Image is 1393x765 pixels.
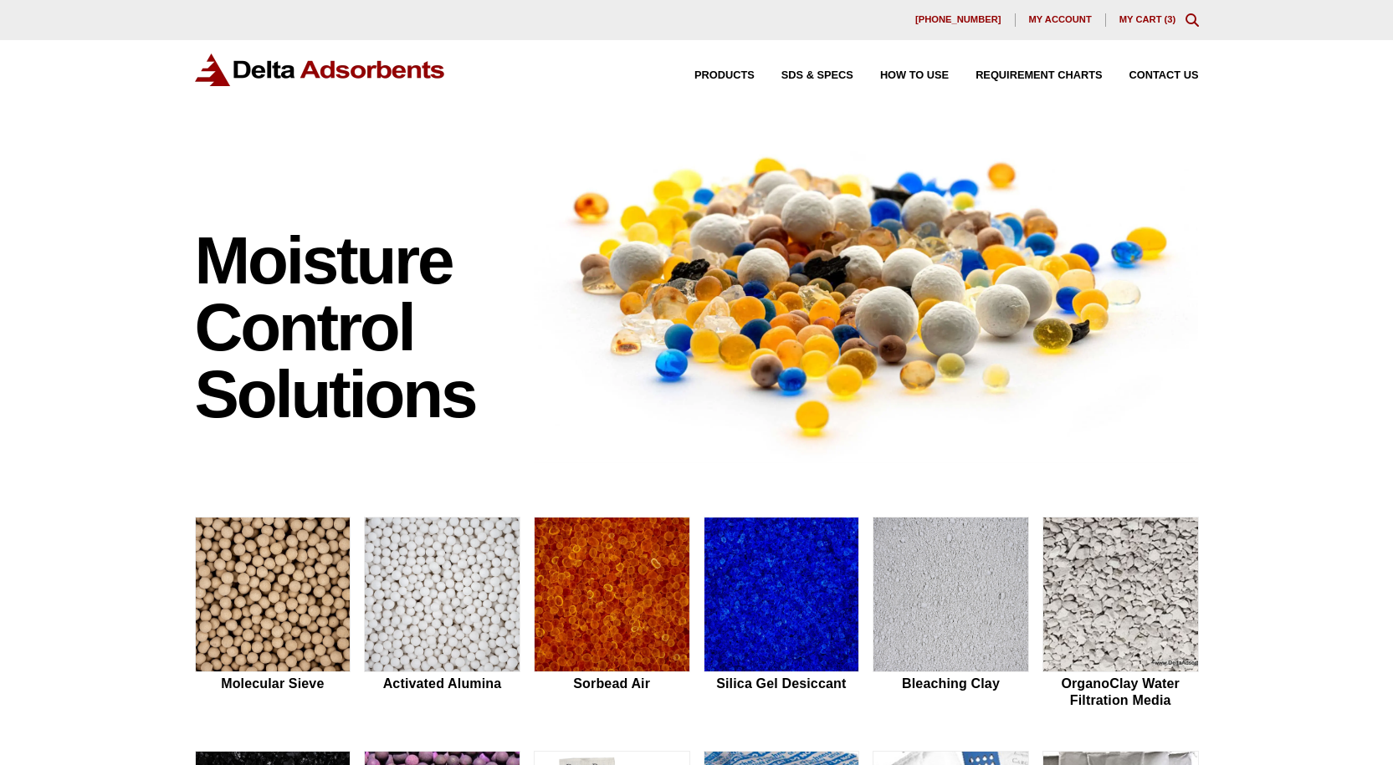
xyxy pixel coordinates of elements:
[1119,14,1176,24] a: My Cart (3)
[1016,13,1106,27] a: My account
[704,676,860,691] h2: Silica Gel Desiccant
[1186,13,1199,27] div: Toggle Modal Content
[949,70,1102,81] a: Requirement Charts
[364,517,520,711] a: Activated Alumina
[902,13,1016,27] a: [PHONE_NUMBER]
[976,70,1102,81] span: Requirement Charts
[534,126,1199,463] img: Image
[704,517,860,711] a: Silica Gel Desiccant
[873,676,1029,691] h2: Bleaching Clay
[915,15,1001,24] span: [PHONE_NUMBER]
[195,54,446,86] img: Delta Adsorbents
[880,70,949,81] span: How to Use
[1029,15,1092,24] span: My account
[195,227,518,428] h1: Moisture Control Solutions
[873,517,1029,711] a: Bleaching Clay
[853,70,949,81] a: How to Use
[1042,676,1199,707] h2: OrganoClay Water Filtration Media
[534,676,690,691] h2: Sorbead Air
[755,70,853,81] a: SDS & SPECS
[534,517,690,711] a: Sorbead Air
[781,70,853,81] span: SDS & SPECS
[195,517,351,711] a: Molecular Sieve
[1103,70,1199,81] a: Contact Us
[694,70,755,81] span: Products
[364,676,520,691] h2: Activated Alumina
[668,70,755,81] a: Products
[1129,70,1199,81] span: Contact Us
[1167,14,1172,24] span: 3
[195,676,351,691] h2: Molecular Sieve
[1042,517,1199,711] a: OrganoClay Water Filtration Media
